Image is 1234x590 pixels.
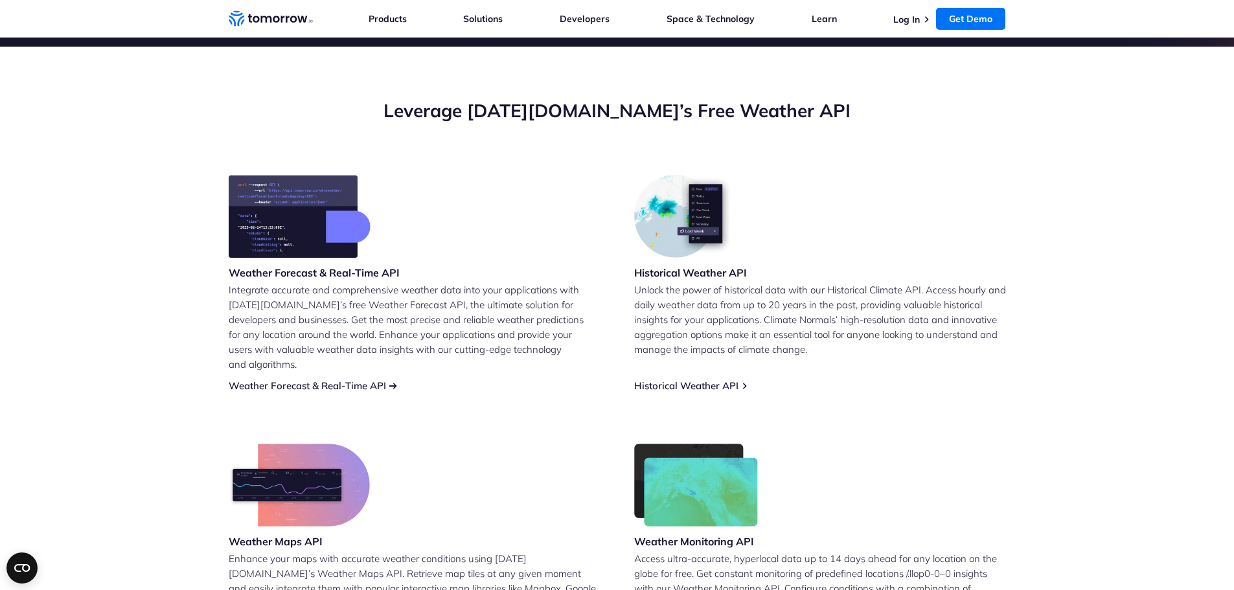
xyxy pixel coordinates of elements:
p: Integrate accurate and comprehensive weather data into your applications with [DATE][DOMAIN_NAME]... [229,282,600,372]
a: Solutions [463,13,503,25]
a: Historical Weather API [634,380,738,392]
h3: Weather Forecast & Real-Time API [229,266,400,280]
a: Home link [229,9,313,28]
a: Weather Forecast & Real-Time API [229,380,386,392]
a: Get Demo [936,8,1005,30]
a: Learn [812,13,837,25]
h3: Weather Maps API [229,534,370,549]
a: Developers [560,13,610,25]
button: Open CMP widget [6,552,38,584]
h3: Weather Monitoring API [634,534,759,549]
h3: Historical Weather API [634,266,747,280]
a: Log In [893,14,920,25]
h2: Leverage [DATE][DOMAIN_NAME]’s Free Weather API [229,98,1006,123]
a: Space & Technology [667,13,755,25]
p: Unlock the power of historical data with our Historical Climate API. Access hourly and daily weat... [634,282,1006,357]
a: Products [369,13,407,25]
